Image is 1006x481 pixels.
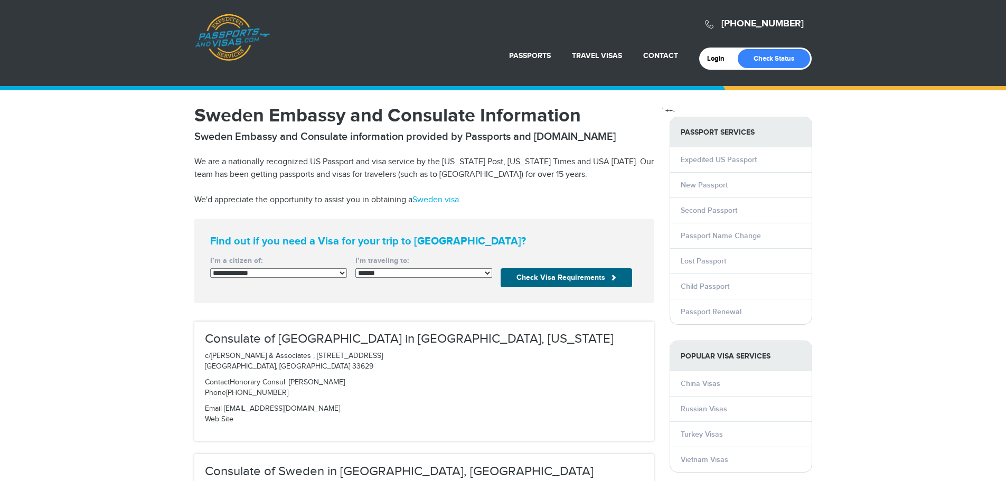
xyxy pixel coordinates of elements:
[205,404,222,413] span: Email
[681,155,757,164] a: Expedited US Passport
[205,465,643,478] h3: Consulate of Sweden in [GEOGRAPHIC_DATA], [GEOGRAPHIC_DATA]
[194,156,654,181] p: We are a nationally recognized US Passport and visa service by the [US_STATE] Post, [US_STATE] Ti...
[194,106,654,125] h1: Sweden Embassy and Consulate Information
[643,51,678,60] a: Contact
[681,181,728,190] a: New Passport
[205,351,643,372] p: c/[PERSON_NAME] & Associates , [STREET_ADDRESS] [GEOGRAPHIC_DATA], [GEOGRAPHIC_DATA] 33629
[412,195,461,205] a: Sweden visa.
[210,256,347,266] label: I’m a citizen of:
[681,307,741,316] a: Passport Renewal
[681,231,761,240] a: Passport Name Change
[681,379,720,388] a: China Visas
[681,257,726,266] a: Lost Passport
[210,235,638,248] strong: Find out if you need a Visa for your trip to [GEOGRAPHIC_DATA]?
[681,282,729,291] a: Child Passport
[681,404,727,413] a: Russian Visas
[205,389,226,397] span: Phone
[670,117,812,147] strong: PASSPORT SERVICES
[572,51,622,60] a: Travel Visas
[194,130,654,143] h2: Sweden Embassy and Consulate information provided by Passports and [DOMAIN_NAME]
[721,18,804,30] a: [PHONE_NUMBER]
[681,430,723,439] a: Turkey Visas
[224,404,340,413] a: [EMAIL_ADDRESS][DOMAIN_NAME]
[205,415,233,423] a: Web Site
[670,341,812,371] strong: Popular Visa Services
[707,54,732,63] a: Login
[681,455,728,464] a: Vietnam Visas
[501,268,632,287] button: Check Visa Requirements
[738,49,810,68] a: Check Status
[355,256,492,266] label: I’m traveling to:
[205,378,643,399] p: Honorary Consul: [PERSON_NAME] [PHONE_NUMBER]
[195,14,270,61] a: Passports & [DOMAIN_NAME]
[681,206,737,215] a: Second Passport
[509,51,551,60] a: Passports
[205,378,230,386] span: Contact
[194,194,654,206] p: We'd appreciate the opportunity to assist you in obtaining a
[205,332,643,346] h3: Consulate of [GEOGRAPHIC_DATA] in [GEOGRAPHIC_DATA], [US_STATE]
